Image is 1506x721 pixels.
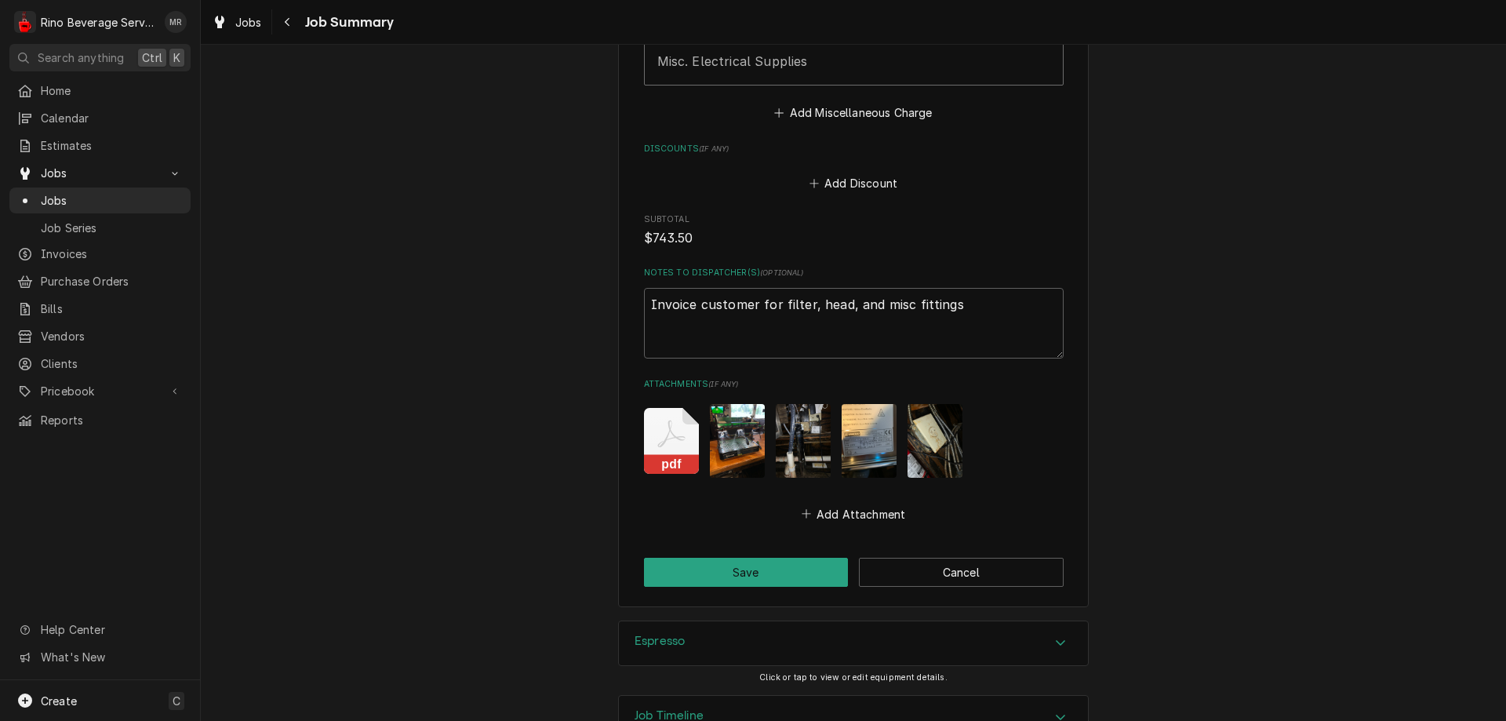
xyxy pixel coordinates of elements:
a: Clients [9,351,191,377]
div: Button Group Row [644,558,1064,587]
a: Invoices [9,241,191,267]
span: Purchase Orders [41,273,183,289]
button: Add Miscellaneous Charge [772,102,935,124]
a: Jobs [9,188,191,213]
span: ( optional ) [760,268,804,277]
span: Clients [41,355,183,372]
span: ( if any ) [708,380,738,388]
span: Job Series [41,220,183,236]
span: Ctrl [142,49,162,66]
span: Home [41,82,183,99]
div: Misc. Electrical Supplies [657,52,808,71]
span: Help Center [41,621,181,638]
div: Subtotal [644,213,1064,247]
span: Invoices [41,246,183,262]
button: Save [644,558,849,587]
div: Rino Beverage Service [41,14,156,31]
img: d8OrI740T4Gw4jAtcjPf [710,404,765,477]
button: Navigate back [275,9,300,35]
span: Estimates [41,137,183,154]
span: Vendors [41,328,183,344]
img: aaavli2uRni8ERrdoHtW [842,404,897,477]
span: Search anything [38,49,124,66]
span: Click or tap to view or edit equipment details. [759,672,948,683]
span: Jobs [235,14,262,31]
a: Home [9,78,191,104]
label: Attachments [644,378,1064,391]
button: Accordion Details Expand Trigger [619,621,1088,665]
div: Espresso [618,621,1089,666]
a: Vendors [9,323,191,349]
div: Discounts [644,143,1064,195]
span: Jobs [41,165,159,181]
div: Accordion Header [619,621,1088,665]
button: pdf [644,404,699,477]
a: Reports [9,407,191,433]
img: t5232fY1QceAnCvsu9mq [908,404,962,477]
label: Notes to Dispatcher(s) [644,267,1064,279]
a: Bills [9,296,191,322]
span: $743.50 [644,231,693,246]
a: Jobs [206,9,268,35]
button: Search anythingCtrlK [9,44,191,71]
img: 42P1N23ATDG0GX4UZoEM [776,404,831,477]
textarea: Invoice customer for filter, head, and misc fittings [644,288,1064,359]
span: K [173,49,180,66]
span: Create [41,694,77,708]
span: What's New [41,649,181,665]
a: Purchase Orders [9,268,191,294]
a: Estimates [9,133,191,158]
a: Job Series [9,215,191,241]
a: Go to Pricebook [9,378,191,404]
div: MR [165,11,187,33]
span: Bills [41,300,183,317]
div: Rino Beverage Service's Avatar [14,11,36,33]
div: R [14,11,36,33]
div: Notes to Dispatcher(s) [644,267,1064,359]
div: Attachments [644,378,1064,525]
button: Cancel [859,558,1064,587]
span: Subtotal [644,213,1064,226]
div: Melissa Rinehart's Avatar [165,11,187,33]
span: Calendar [41,110,183,126]
label: Discounts [644,143,1064,155]
a: Go to Help Center [9,617,191,643]
span: Pricebook [41,383,159,399]
button: Add Attachment [798,503,908,525]
span: Reports [41,412,183,428]
span: C [173,693,180,709]
span: Subtotal [644,229,1064,248]
a: Go to What's New [9,644,191,670]
span: ( if any ) [699,144,729,153]
span: Job Summary [300,12,395,33]
div: Button Group [644,558,1064,587]
a: Go to Jobs [9,160,191,186]
button: Add Discount [806,173,900,195]
span: Jobs [41,192,183,209]
h3: Espresso [635,634,685,649]
a: Calendar [9,105,191,131]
